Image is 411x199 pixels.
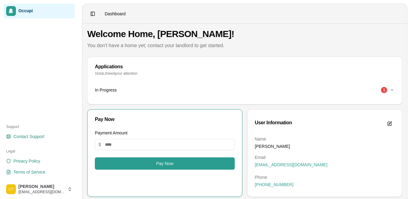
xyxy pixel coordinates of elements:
[95,87,117,93] span: In Progress
[255,162,327,168] span: [EMAIL_ADDRESS][DOMAIN_NAME]
[381,87,387,93] div: 1
[18,190,65,194] span: [EMAIL_ADDRESS][DOMAIN_NAME]
[255,182,293,188] span: [PHONE_NUMBER]
[13,158,40,164] span: Privacy Policy
[87,28,402,39] h1: Welcome Home, [PERSON_NAME]!
[4,167,75,177] a: Terms of Service
[255,143,395,149] dd: [PERSON_NAME]
[4,122,75,132] div: Support
[255,174,395,180] dt: Phone
[95,64,394,69] div: Applications
[4,4,75,18] a: Occupi
[18,184,65,190] span: [PERSON_NAME]
[4,132,75,141] a: Contact Support
[105,11,126,17] nav: breadcrumb
[255,120,292,125] div: User Information
[13,169,45,175] span: Terms of Service
[105,11,126,17] span: Dashboard
[4,146,75,156] div: Legal
[4,156,75,166] a: Privacy Policy
[255,136,395,142] dt: Name
[255,154,395,160] dt: Email
[95,117,235,122] div: Pay Now
[95,157,235,170] button: Pay Now
[6,184,16,194] img: cortez young
[95,71,394,76] p: 1 total, 0 need your attention
[18,8,72,14] span: Occupi
[13,133,44,140] span: Contact Support
[95,130,128,135] label: Payment Amount
[99,141,101,148] span: $
[95,83,394,97] button: In Progress1
[87,42,402,49] p: You don't have a home yet; contact your landlord to get started.
[4,182,75,197] button: cortez young[PERSON_NAME][EMAIL_ADDRESS][DOMAIN_NAME]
